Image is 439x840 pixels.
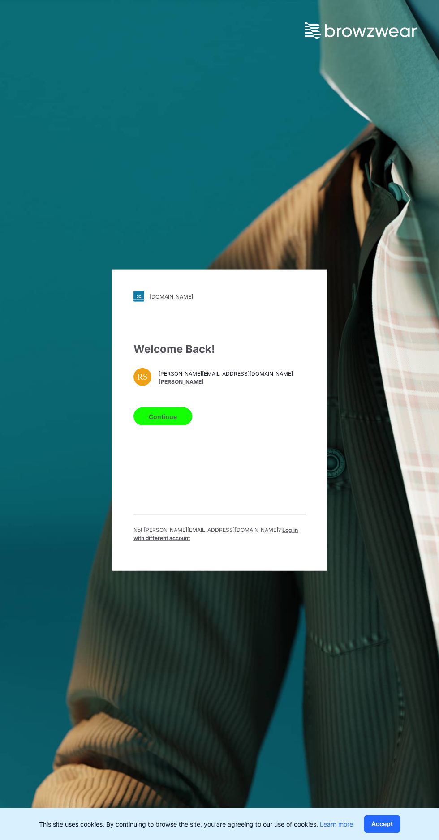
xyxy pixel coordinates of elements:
p: Not [PERSON_NAME][EMAIL_ADDRESS][DOMAIN_NAME] ? [133,526,306,542]
a: Learn more [320,820,353,828]
button: Continue [133,407,192,425]
div: Welcome Back! [133,341,306,357]
p: This site uses cookies. By continuing to browse the site, you are agreeing to our use of cookies. [39,819,353,829]
button: Accept [364,815,400,833]
div: [DOMAIN_NAME] [150,293,193,300]
span: [PERSON_NAME] [159,377,293,386]
span: [PERSON_NAME][EMAIL_ADDRESS][DOMAIN_NAME] [159,369,293,377]
img: svg+xml;base64,PHN2ZyB3aWR0aD0iMjgiIGhlaWdodD0iMjgiIHZpZXdCb3g9IjAgMCAyOCAyOCIgZmlsbD0ibm9uZSIgeG... [133,291,144,302]
a: [DOMAIN_NAME] [133,291,306,302]
div: RS [133,368,151,386]
img: browzwear-logo.73288ffb.svg [305,22,417,39]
